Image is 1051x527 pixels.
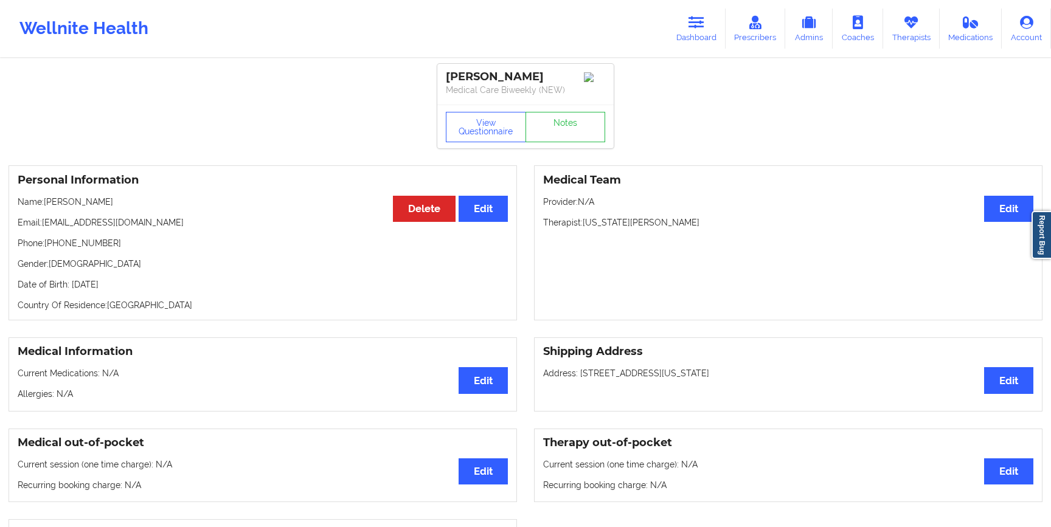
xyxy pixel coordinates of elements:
[459,196,508,222] button: Edit
[18,196,508,208] p: Name: [PERSON_NAME]
[726,9,786,49] a: Prescribers
[446,112,526,142] button: View Questionnaire
[833,9,883,49] a: Coaches
[393,196,456,222] button: Delete
[1002,9,1051,49] a: Account
[543,367,1033,379] p: Address: [STREET_ADDRESS][US_STATE]
[984,196,1033,222] button: Edit
[18,388,508,400] p: Allergies: N/A
[18,367,508,379] p: Current Medications: N/A
[18,436,508,450] h3: Medical out-of-pocket
[18,458,508,470] p: Current session (one time charge): N/A
[543,196,1033,208] p: Provider: N/A
[984,458,1033,484] button: Edit
[785,9,833,49] a: Admins
[18,216,508,229] p: Email: [EMAIL_ADDRESS][DOMAIN_NAME]
[18,173,508,187] h3: Personal Information
[584,72,605,82] img: Image%2Fplaceholer-image.png
[667,9,726,49] a: Dashboard
[543,458,1033,470] p: Current session (one time charge): N/A
[1032,211,1051,259] a: Report Bug
[543,173,1033,187] h3: Medical Team
[525,112,606,142] a: Notes
[446,70,605,84] div: [PERSON_NAME]
[940,9,1002,49] a: Medications
[543,436,1033,450] h3: Therapy out-of-pocket
[543,216,1033,229] p: Therapist: [US_STATE][PERSON_NAME]
[883,9,940,49] a: Therapists
[18,479,508,491] p: Recurring booking charge: N/A
[18,278,508,291] p: Date of Birth: [DATE]
[18,258,508,270] p: Gender: [DEMOGRAPHIC_DATA]
[18,237,508,249] p: Phone: [PHONE_NUMBER]
[459,458,508,484] button: Edit
[984,367,1033,393] button: Edit
[18,345,508,359] h3: Medical Information
[446,84,605,96] p: Medical Care Biweekly (NEW)
[18,299,508,311] p: Country Of Residence: [GEOGRAPHIC_DATA]
[543,345,1033,359] h3: Shipping Address
[543,479,1033,491] p: Recurring booking charge: N/A
[459,367,508,393] button: Edit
